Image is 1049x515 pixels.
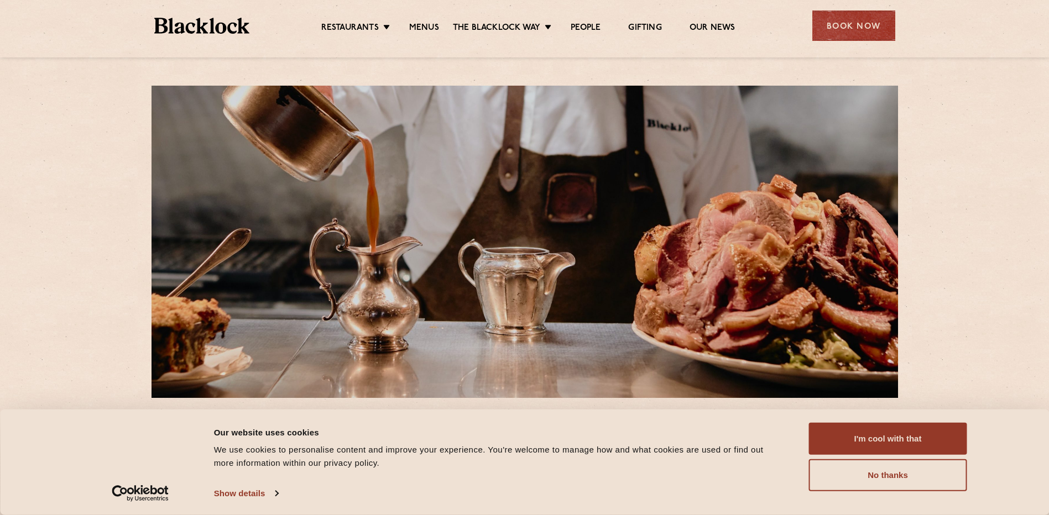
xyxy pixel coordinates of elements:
[812,10,895,41] div: Book Now
[214,425,784,439] div: Our website uses cookies
[628,23,661,35] a: Gifting
[409,23,439,35] a: Menus
[92,485,189,502] a: Usercentrics Cookiebot - opens in a new window
[809,423,967,455] button: I'm cool with that
[690,23,735,35] a: Our News
[571,23,601,35] a: People
[809,459,967,491] button: No thanks
[321,23,379,35] a: Restaurants
[453,23,540,35] a: The Blacklock Way
[154,18,250,34] img: BL_Textured_Logo-footer-cropped.svg
[214,443,784,470] div: We use cookies to personalise content and improve your experience. You're welcome to manage how a...
[214,485,278,502] a: Show details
